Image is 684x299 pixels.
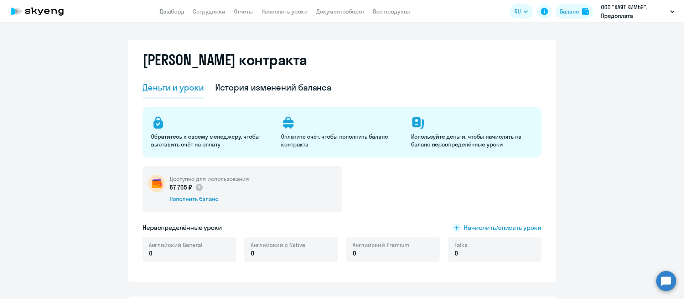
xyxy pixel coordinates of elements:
[601,3,667,20] p: ООО "ХАЯТ КИМЬЯ", Предоплата Софинансирование
[556,4,593,19] button: Балансbalance
[234,8,253,15] a: Отчеты
[464,223,541,232] span: Начислить/списать уроки
[251,241,305,249] span: Английский с Native
[215,82,332,93] div: История изменений баланса
[142,51,307,68] h2: [PERSON_NAME] контракта
[142,223,222,232] h5: Нераспределённые уроки
[373,8,410,15] a: Все продукты
[170,175,249,183] h5: Доступно для использования
[251,249,254,258] span: 0
[597,3,678,20] button: ООО "ХАЯТ КИМЬЯ", Предоплата Софинансирование
[170,183,203,192] p: 67 765 ₽
[160,8,185,15] a: Дашборд
[411,133,533,148] p: Используйте деньги, чтобы начислять на баланс нераспределённые уроки
[281,133,403,148] p: Оплатите счёт, чтобы пополнить баланс контракта
[148,175,165,192] img: wallet-circle.png
[514,7,521,16] span: RU
[509,4,533,19] button: RU
[455,241,467,249] span: Talks
[170,195,249,203] div: Пополнить баланс
[353,241,409,249] span: Английский Premium
[149,241,202,249] span: Английский General
[455,249,458,258] span: 0
[582,8,589,15] img: balance
[353,249,356,258] span: 0
[151,133,273,148] p: Обратитесь к своему менеджеру, чтобы выставить счёт на оплату
[142,82,204,93] div: Деньги и уроки
[316,8,364,15] a: Документооборот
[193,8,226,15] a: Сотрудники
[560,7,579,16] div: Баланс
[149,249,152,258] span: 0
[261,8,308,15] a: Начислить уроки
